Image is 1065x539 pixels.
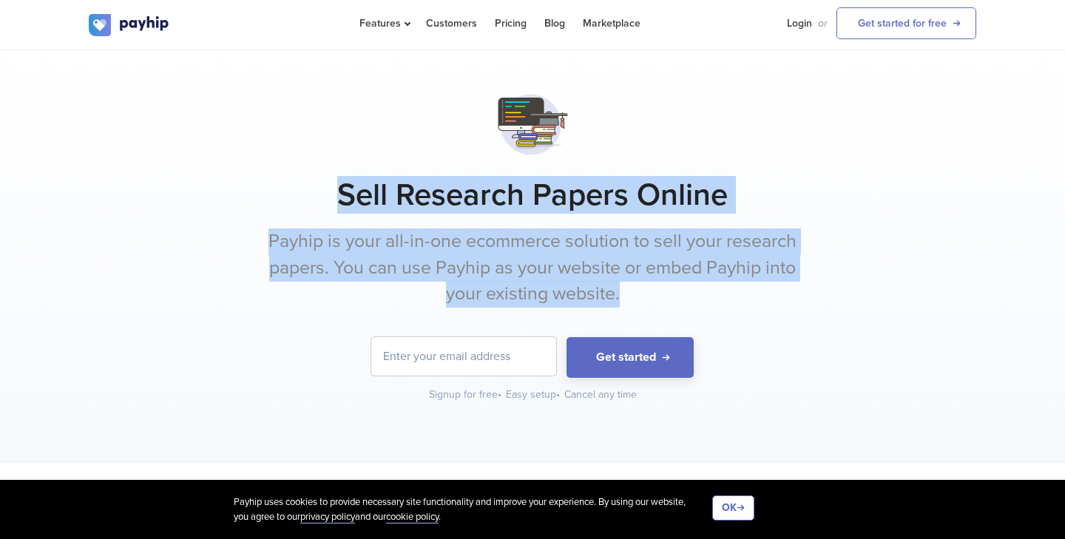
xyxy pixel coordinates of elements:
[89,177,976,214] h1: Sell Research Papers Online
[255,228,810,308] p: Payhip is your all-in-one ecommerce solution to sell your research papers. You can use Payhip as ...
[429,387,503,402] div: Signup for free
[359,17,408,30] span: Features
[567,337,694,378] button: Get started
[712,495,754,521] button: OK
[498,388,501,401] span: •
[234,495,712,524] div: Payhip uses cookies to provide necessary site functionality and improve your experience. By using...
[89,14,170,36] img: logo.svg
[386,511,439,523] a: cookie policy
[300,511,355,523] a: privacy policy
[564,387,637,402] div: Cancel any time
[371,337,556,376] input: Enter your email address
[506,387,561,402] div: Easy setup
[496,87,570,162] img: svg+xml;utf8,%3Csvg%20xmlns%3D%22http%3A%2F%2Fwww.w3.org%2F2000%2Fsvg%22%20viewBox%3D%220%200%201...
[836,7,976,39] a: Get started for free
[556,388,560,401] span: •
